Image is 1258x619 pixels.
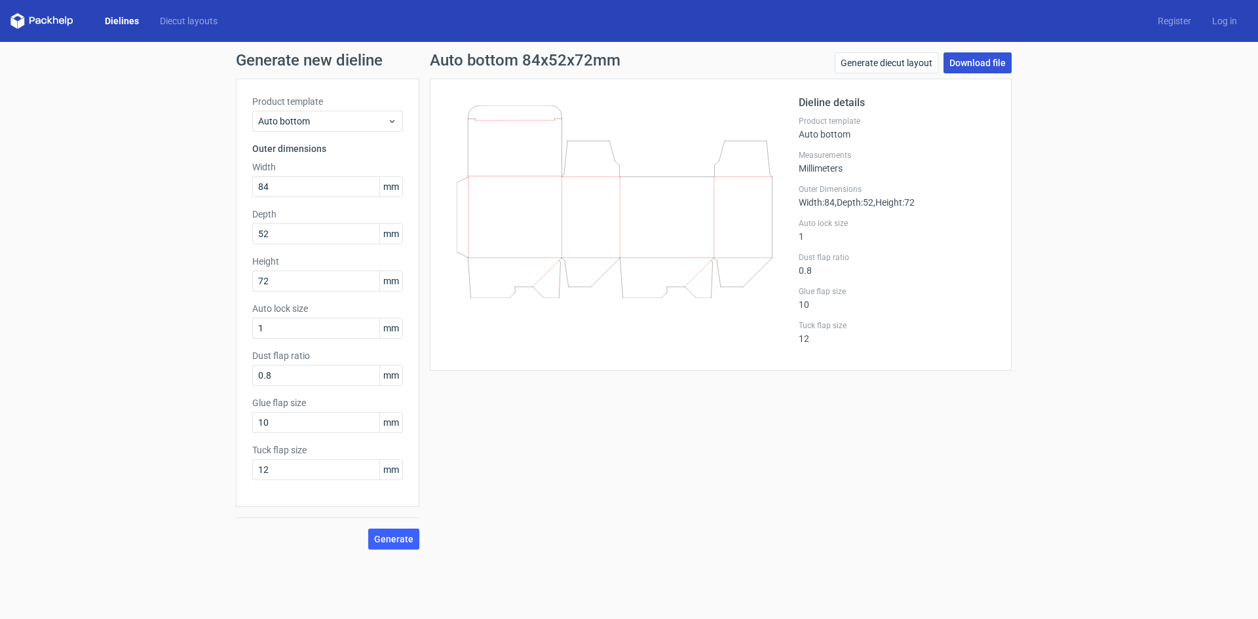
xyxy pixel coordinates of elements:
label: Dust flap ratio [252,349,403,362]
span: mm [379,460,402,479]
button: Generate [368,529,419,550]
span: , Height : 72 [873,197,915,208]
a: Download file [943,52,1012,73]
span: mm [379,366,402,385]
span: mm [379,271,402,291]
label: Tuck flap size [799,320,995,331]
label: Tuck flap size [252,443,403,457]
h2: Dieline details [799,95,995,111]
span: Width : 84 [799,197,835,208]
a: Dielines [94,14,149,28]
span: Generate [374,535,413,544]
a: Register [1147,14,1202,28]
div: Auto bottom [799,116,995,140]
label: Product template [799,116,995,126]
div: 1 [799,218,995,242]
div: 0.8 [799,252,995,276]
label: Dust flap ratio [799,252,995,263]
div: 12 [799,320,995,344]
label: Glue flap size [252,396,403,409]
label: Glue flap size [799,286,995,297]
label: Auto lock size [252,302,403,315]
span: mm [379,177,402,197]
h1: Generate new dieline [236,52,1022,68]
label: Width [252,160,403,174]
label: Outer Dimensions [799,184,995,195]
span: , Depth : 52 [835,197,873,208]
span: mm [379,318,402,338]
span: Auto bottom [258,115,387,128]
label: Auto lock size [799,218,995,229]
label: Measurements [799,150,995,160]
a: Diecut layouts [149,14,228,28]
div: 10 [799,286,995,310]
a: Log in [1202,14,1248,28]
a: Generate diecut layout [835,52,938,73]
h1: Auto bottom 84x52x72mm [430,52,620,68]
label: Height [252,255,403,268]
h3: Outer dimensions [252,142,403,155]
span: mm [379,413,402,432]
label: Depth [252,208,403,221]
label: Product template [252,95,403,108]
div: Millimeters [799,150,995,174]
span: mm [379,224,402,244]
